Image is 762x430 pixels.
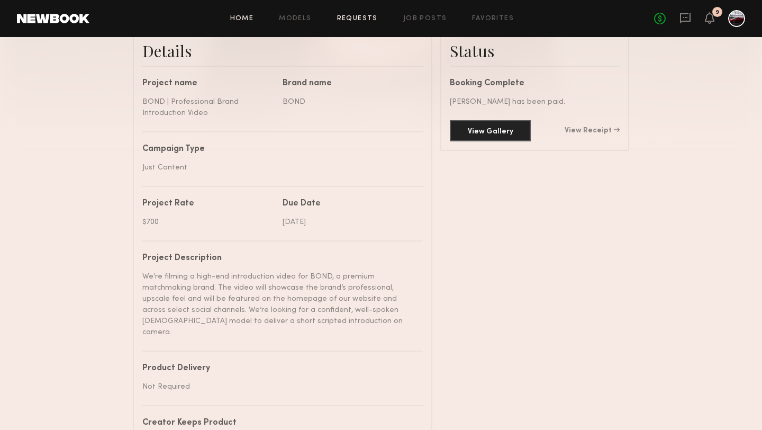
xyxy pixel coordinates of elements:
a: Requests [337,15,378,22]
div: Creator Keeps Product [142,419,275,427]
div: Brand name [283,79,415,88]
div: [DATE] [283,217,415,228]
div: BOND | Professional Brand Introduction Video [142,96,275,119]
div: Product Delivery [142,364,415,373]
div: We’re filming a high-end introduction video for BOND, a premium matchmaking brand. The video will... [142,271,415,338]
div: Project name [142,79,275,88]
div: Booking Complete [450,79,620,88]
div: [PERSON_NAME] has been paid. [450,96,620,107]
a: View Receipt [565,127,620,135]
div: Just Content [142,162,415,173]
div: Details [142,40,423,61]
a: Home [230,15,254,22]
div: Project Description [142,254,415,263]
div: 9 [715,10,719,15]
div: $700 [142,217,275,228]
div: BOND [283,96,415,107]
div: Status [450,40,620,61]
div: Campaign Type [142,145,415,154]
a: Favorites [472,15,514,22]
a: Job Posts [403,15,447,22]
button: View Gallery [450,120,531,141]
div: Not Required [142,381,415,392]
div: Due Date [283,200,415,208]
div: Project Rate [142,200,275,208]
a: Models [279,15,311,22]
